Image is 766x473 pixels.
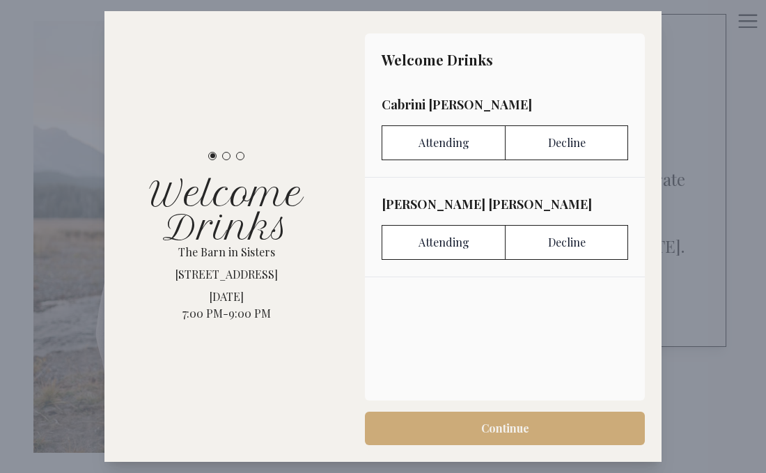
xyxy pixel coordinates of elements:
span: Continue [481,420,529,437]
p: The Barn in Sisters [175,244,278,261]
div: [PERSON_NAME] [PERSON_NAME] [382,194,628,214]
label: Decline [505,225,628,260]
div: 7:00 PM - 9:00 PM [175,305,278,322]
div: Welcome Drinks [365,33,645,78]
label: Decline [505,125,628,160]
div: [DATE] [175,288,278,305]
label: Attending [382,125,505,160]
button: Continue [365,412,645,445]
p: [STREET_ADDRESS] [175,266,278,283]
label: Attending [382,225,505,260]
div: Cabrini [PERSON_NAME] [382,95,628,114]
h1: Welcome Drinks [121,177,331,244]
